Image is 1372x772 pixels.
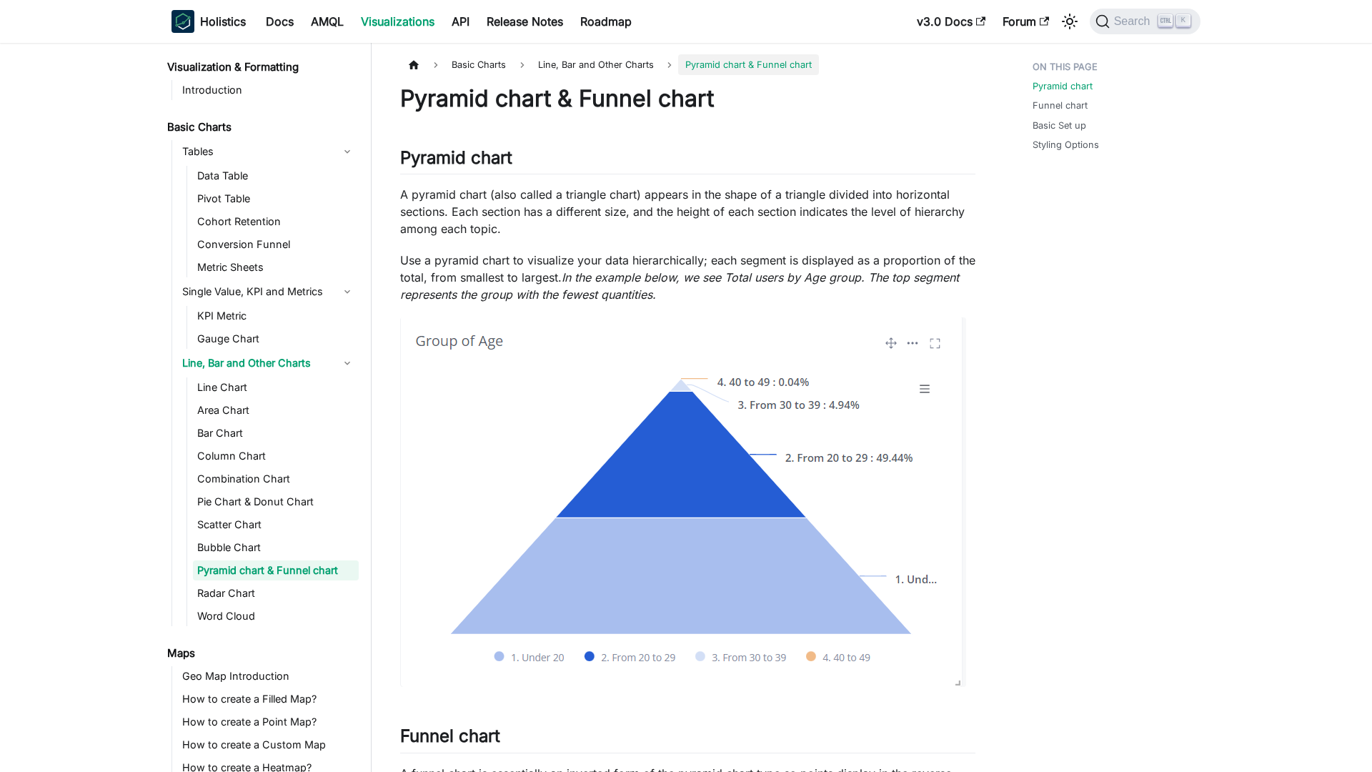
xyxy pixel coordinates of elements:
[1033,99,1088,112] a: Funnel chart
[178,140,359,163] a: Tables
[193,446,359,466] a: Column Chart
[193,515,359,535] a: Scatter Chart
[908,10,994,33] a: v3.0 Docs
[178,712,359,732] a: How to create a Point Map?
[193,189,359,209] a: Pivot Table
[478,10,572,33] a: Release Notes
[193,377,359,397] a: Line Chart
[193,257,359,277] a: Metric Sheets
[400,270,959,302] em: In the example below, we see Total users by Age group. The top segment represents the group with ...
[193,234,359,254] a: Conversion Funnel
[1033,79,1093,93] a: Pyramid chart
[400,147,975,174] h2: Pyramid chart
[200,13,246,30] b: Holistics
[1058,10,1081,33] button: Switch between dark and light mode (currently light mode)
[302,10,352,33] a: AMQL
[443,10,478,33] a: API
[178,352,359,375] a: Line, Bar and Other Charts
[1176,14,1190,27] kbd: K
[193,166,359,186] a: Data Table
[193,560,359,580] a: Pyramid chart & Funnel chart
[352,10,443,33] a: Visualizations
[400,54,427,75] a: Home page
[193,423,359,443] a: Bar Chart
[678,54,819,75] span: Pyramid chart & Funnel chart
[1033,119,1086,132] a: Basic Set up
[444,54,513,75] span: Basic Charts
[257,10,302,33] a: Docs
[1090,9,1200,34] button: Search (Ctrl+K)
[193,492,359,512] a: Pie Chart & Donut Chart
[193,212,359,232] a: Cohort Retention
[400,54,975,75] nav: Breadcrumbs
[171,10,246,33] a: HolisticsHolistics
[178,280,359,303] a: Single Value, KPI and Metrics
[193,306,359,326] a: KPI Metric
[1110,15,1159,28] span: Search
[1033,138,1099,152] a: Styling Options
[178,689,359,709] a: How to create a Filled Map?
[171,10,194,33] img: Holistics
[193,329,359,349] a: Gauge Chart
[163,643,359,663] a: Maps
[178,735,359,755] a: How to create a Custom Map
[994,10,1058,33] a: Forum
[193,469,359,489] a: Combination Chart
[400,84,975,113] h1: Pyramid chart & Funnel chart
[193,583,359,603] a: Radar Chart
[400,186,975,237] p: A pyramid chart (also called a triangle chart) appears in the shape of a triangle divided into ho...
[193,538,359,558] a: Bubble Chart
[572,10,640,33] a: Roadmap
[531,54,661,75] span: Line, Bar and Other Charts
[157,43,372,772] nav: Docs sidebar
[193,606,359,626] a: Word Cloud
[178,80,359,100] a: Introduction
[163,57,359,77] a: Visualization & Formatting
[193,400,359,420] a: Area Chart
[178,666,359,686] a: Geo Map Introduction
[163,117,359,137] a: Basic Charts
[400,726,975,753] h2: Funnel chart
[400,252,975,303] p: Use a pyramid chart to visualize your data hierarchically; each segment is displayed as a proport...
